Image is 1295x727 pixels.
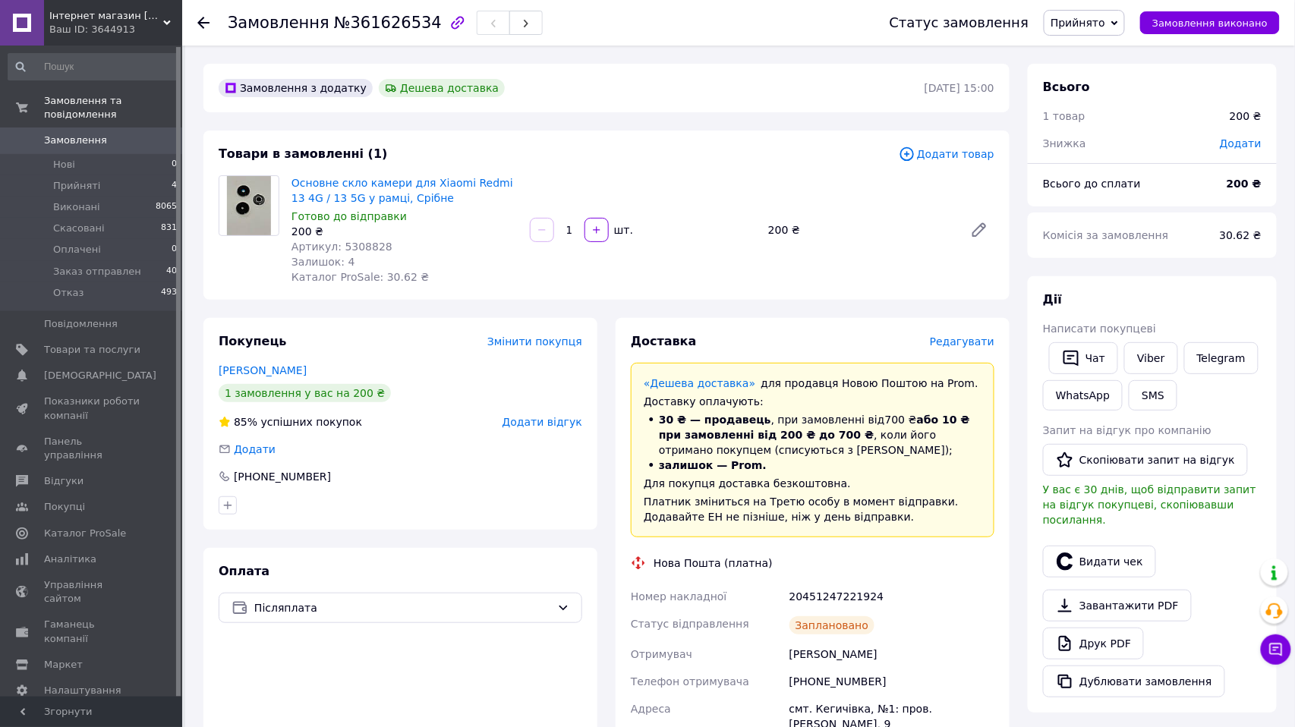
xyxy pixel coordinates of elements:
span: Телефон отримувача [631,675,749,688]
span: Редагувати [930,335,994,348]
button: Скопіювати запит на відгук [1043,444,1248,476]
span: Замовлення [44,134,107,147]
span: Каталог ProSale [44,527,126,540]
span: Статус відправлення [631,618,749,630]
div: Статус замовлення [890,15,1029,30]
span: 30.62 ₴ [1220,229,1262,241]
span: 8065 [156,200,177,214]
span: Прийнято [1051,17,1105,29]
button: SMS [1129,380,1177,411]
div: 200 ₴ [762,219,958,241]
div: [PHONE_NUMBER] [786,668,997,695]
div: Дешева доставка [379,79,505,97]
div: Повернутися назад [197,15,210,30]
b: 200 ₴ [1227,178,1262,190]
span: Дії [1043,292,1062,307]
span: Змінити покупця [487,335,582,348]
span: залишок — Prom. [659,459,767,471]
span: Повідомлення [44,317,118,331]
span: 0 [172,243,177,256]
span: Додати [234,443,276,455]
span: Виконані [53,200,100,214]
button: Чат [1049,342,1118,374]
span: Скасовані [53,222,105,235]
span: Замовлення [228,14,329,32]
span: Нові [53,158,75,172]
a: «Дешева доставка» [644,377,755,389]
span: Управління сайтом [44,578,140,606]
span: Прийняті [53,179,100,193]
span: №361626534 [334,14,442,32]
a: Telegram [1184,342,1259,374]
span: Додати товар [899,146,994,162]
a: Редагувати [964,215,994,245]
span: Номер накладної [631,590,727,603]
div: Ваш ID: 3644913 [49,23,182,36]
span: Післяплата [254,600,551,616]
div: 20451247221924 [786,583,997,610]
span: Аналітика [44,552,96,566]
a: Друк PDF [1043,628,1144,659]
span: 40 [166,265,177,279]
button: Замовлення виконано [1140,11,1280,34]
button: Видати чек [1043,546,1156,578]
span: Каталог ProSale: 30.62 ₴ [291,271,429,283]
div: Доставку оплачують: [644,394,981,409]
span: або 10 ₴ при замовленні від 200 ₴ до 700 ₴ [659,414,970,441]
span: Написати покупцеві [1043,323,1156,335]
span: Доставка [631,334,697,348]
span: 1 товар [1043,110,1085,122]
span: Запит на відгук про компанію [1043,424,1212,436]
a: [PERSON_NAME] [219,364,307,376]
div: шт. [610,222,635,238]
span: Налаштування [44,684,121,697]
div: 200 ₴ [1230,109,1262,124]
span: У вас є 30 днів, щоб відправити запит на відгук покупцеві, скопіювавши посилання. [1043,483,1256,526]
span: Артикул: 5308828 [291,241,392,253]
span: Знижка [1043,137,1086,149]
div: Замовлення з додатку [219,79,373,97]
span: Заказ отправлен [53,265,141,279]
span: Додати [1220,137,1262,149]
span: Отказ [53,286,84,300]
span: Гаманець компанії [44,618,140,645]
div: успішних покупок [219,414,362,430]
span: Покупці [44,500,85,514]
span: Залишок: 4 [291,256,355,268]
li: , при замовленні від 700 ₴ , коли його отримано покупцем (списуються з [PERSON_NAME]); [644,412,981,458]
span: Маркет [44,658,83,672]
span: Отримувач [631,648,692,660]
span: Готово до відправки [291,210,407,222]
span: 30 ₴ — продавець [659,414,771,426]
span: 85% [234,416,257,428]
span: Замовлення та повідомлення [44,94,182,121]
span: Покупець [219,334,287,348]
span: [DEMOGRAPHIC_DATA] [44,369,156,382]
span: Комісія за замовлення [1043,229,1169,241]
span: Оплата [219,564,269,578]
a: Основне скло камери для Xiaomi Redmi 13 4G / 13 5G у рамці, Срібне [291,177,513,204]
div: 1 замовлення у вас на 200 ₴ [219,384,391,402]
a: WhatsApp [1043,380,1123,411]
span: Всього до сплати [1043,178,1141,190]
a: Viber [1124,342,1177,374]
a: Завантажити PDF [1043,590,1192,622]
span: Відгуки [44,474,83,488]
div: [PHONE_NUMBER] [232,469,332,484]
span: Адреса [631,703,671,715]
div: Платник зміниться на Третю особу в момент відправки. Додавайте ЕН не пізніше, ніж у день відправки. [644,494,981,524]
button: Чат з покупцем [1261,634,1291,665]
div: Для покупця доставка безкоштовна. [644,476,981,491]
div: Нова Пошта (платна) [650,555,777,571]
span: 831 [161,222,177,235]
span: Показники роботи компанії [44,395,140,422]
button: Дублювати замовлення [1043,666,1225,697]
img: Основне скло камери для Xiaomi Redmi 13 4G / 13 5G у рамці, Срібне [227,176,272,235]
span: Замовлення виконано [1152,17,1268,29]
div: [PERSON_NAME] [786,640,997,668]
input: Пошук [8,53,178,80]
span: 0 [172,158,177,172]
span: Додати відгук [503,416,582,428]
span: 493 [161,286,177,300]
time: [DATE] 15:00 [925,82,994,94]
